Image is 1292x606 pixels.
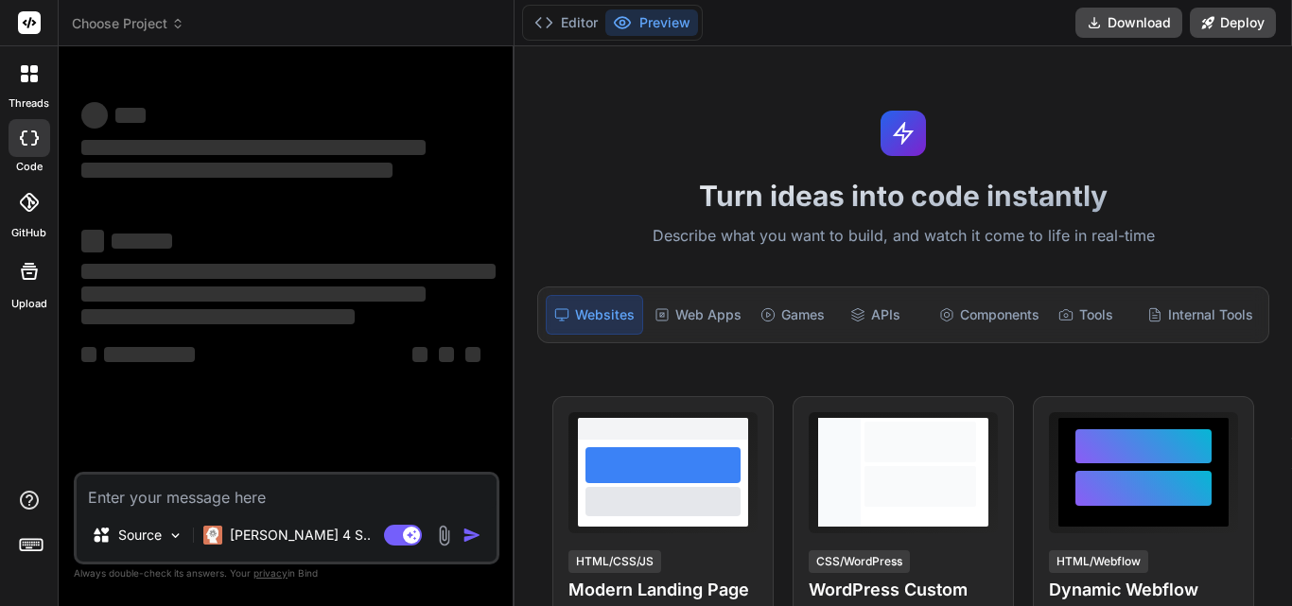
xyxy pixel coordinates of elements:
p: Describe what you want to build, and watch it come to life in real-time [526,224,1281,249]
button: Editor [527,9,605,36]
div: APIs [843,295,928,335]
span: ‌ [115,108,146,123]
span: ‌ [412,347,428,362]
span: ‌ [81,140,426,155]
p: Source [118,526,162,545]
img: attachment [433,525,455,546]
button: Preview [605,9,698,36]
span: ‌ [81,102,108,129]
p: [PERSON_NAME] 4 S.. [230,526,371,545]
label: threads [9,95,49,112]
span: ‌ [81,163,393,178]
button: Download [1075,8,1182,38]
div: HTML/Webflow [1049,550,1148,573]
span: ‌ [439,347,454,362]
div: Components [932,295,1047,335]
button: Deploy [1190,8,1276,38]
span: ‌ [112,234,172,249]
div: Internal Tools [1140,295,1261,335]
img: icon [463,526,481,545]
span: ‌ [81,264,496,279]
span: Choose Project [72,14,184,33]
img: Claude 4 Sonnet [203,526,222,545]
div: Games [753,295,838,335]
p: Always double-check its answers. Your in Bind [74,564,499,582]
div: CSS/WordPress [809,550,910,573]
span: ‌ [81,309,355,324]
span: ‌ [81,286,426,302]
span: privacy [253,567,288,579]
div: Tools [1051,295,1136,335]
div: Web Apps [647,295,749,335]
span: ‌ [81,347,96,362]
img: Pick Models [167,528,183,544]
span: ‌ [104,347,195,362]
label: GitHub [11,225,46,241]
h4: Modern Landing Page [568,577,758,603]
div: Websites [546,295,643,335]
h1: Turn ideas into code instantly [526,179,1281,213]
div: HTML/CSS/JS [568,550,661,573]
span: ‌ [465,347,480,362]
span: ‌ [81,230,104,252]
label: code [16,159,43,175]
label: Upload [11,296,47,312]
